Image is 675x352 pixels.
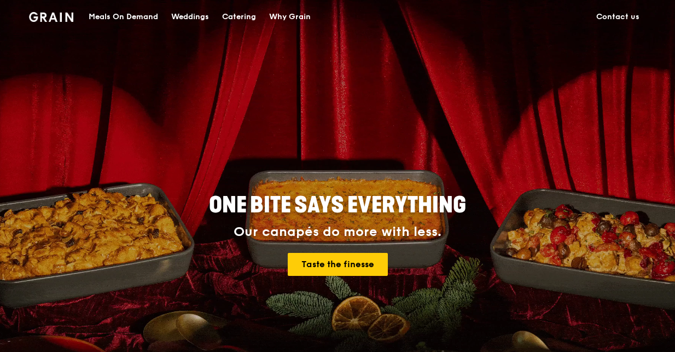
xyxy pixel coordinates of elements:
[288,253,388,276] a: Taste the finesse
[269,1,311,33] div: Why Grain
[171,1,209,33] div: Weddings
[165,1,216,33] a: Weddings
[29,12,73,22] img: Grain
[209,192,466,218] span: ONE BITE SAYS EVERYTHING
[216,1,263,33] a: Catering
[590,1,646,33] a: Contact us
[141,224,534,240] div: Our canapés do more with less.
[222,1,256,33] div: Catering
[263,1,317,33] a: Why Grain
[89,1,158,33] div: Meals On Demand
